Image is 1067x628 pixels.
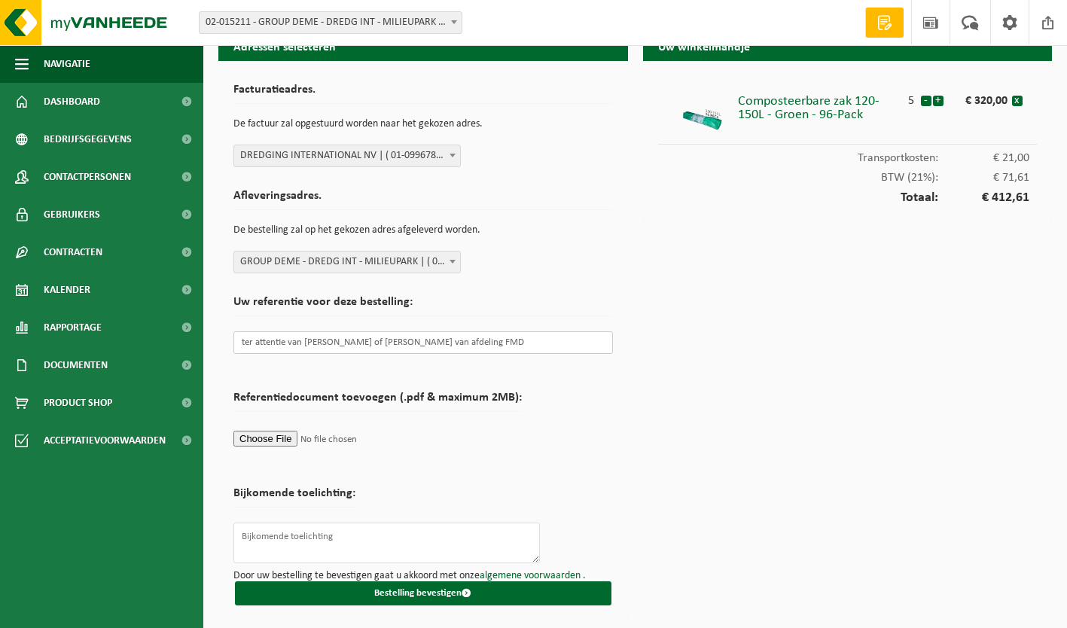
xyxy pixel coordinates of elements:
h2: Bijkomende toelichting: [233,487,355,508]
span: DREDGING INTERNATIONAL NV | ( 01-099678 ) | SCHELDEDIJK 30, 2070 ZWIJNDRECHT | 0435.305.514 [234,145,460,166]
span: Acceptatievoorwaarden [44,422,166,459]
p: De factuur zal opgestuurd worden naar het gekozen adres. [233,111,613,137]
div: Totaal: [658,184,1038,205]
p: De bestelling zal op het gekozen adres afgeleverd worden. [233,218,613,243]
span: Kalender [44,271,90,309]
span: Bedrijfsgegevens [44,120,132,158]
div: 5 [902,87,920,107]
span: € 21,00 [938,152,1029,164]
p: Door uw bestelling te bevestigen gaat u akkoord met onze [233,571,613,581]
div: € 320,00 [956,87,1011,107]
button: + [933,96,944,106]
span: € 412,61 [938,191,1029,205]
button: Bestelling bevestigen [235,581,611,605]
span: Documenten [44,346,108,384]
span: DREDGING INTERNATIONAL NV | ( 01-099678 ) | SCHELDEDIJK 30, 2070 ZWIJNDRECHT | 0435.305.514 [233,145,461,167]
span: 02-015211 - GROUP DEME - DREDG INT - MILIEUPARK - ZWIJNDRECHT [199,11,462,34]
input: Uw referentie voor deze bestelling [233,331,613,354]
h2: Uw referentie voor deze bestelling: [233,296,613,316]
span: Contactpersonen [44,158,131,196]
span: Navigatie [44,45,90,83]
span: GROUP DEME - DREDG INT - MILIEUPARK | ( 02-015211 ) | SCHELDEDIJK 30, 2070 ZWIJNDRECHT [233,251,461,273]
button: x [1012,96,1023,106]
div: BTW (21%): [658,164,1038,184]
button: - [921,96,931,106]
span: Rapportage [44,309,102,346]
span: Dashboard [44,83,100,120]
div: Transportkosten: [658,145,1038,164]
span: Gebruikers [44,196,100,233]
h2: Afleveringsadres. [233,190,613,210]
a: algemene voorwaarden . [480,570,586,581]
span: 02-015211 - GROUP DEME - DREDG INT - MILIEUPARK - ZWIJNDRECHT [200,12,462,33]
span: Contracten [44,233,102,271]
h2: Referentiedocument toevoegen (.pdf & maximum 2MB): [233,392,522,412]
span: € 71,61 [938,172,1029,184]
span: Product Shop [44,384,112,422]
div: Composteerbare zak 120-150L - Groen - 96-Pack [738,87,902,122]
span: GROUP DEME - DREDG INT - MILIEUPARK | ( 02-015211 ) | SCHELDEDIJK 30, 2070 ZWIJNDRECHT [234,252,460,273]
h2: Facturatieadres. [233,84,613,104]
img: 01-000686 [679,87,724,133]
